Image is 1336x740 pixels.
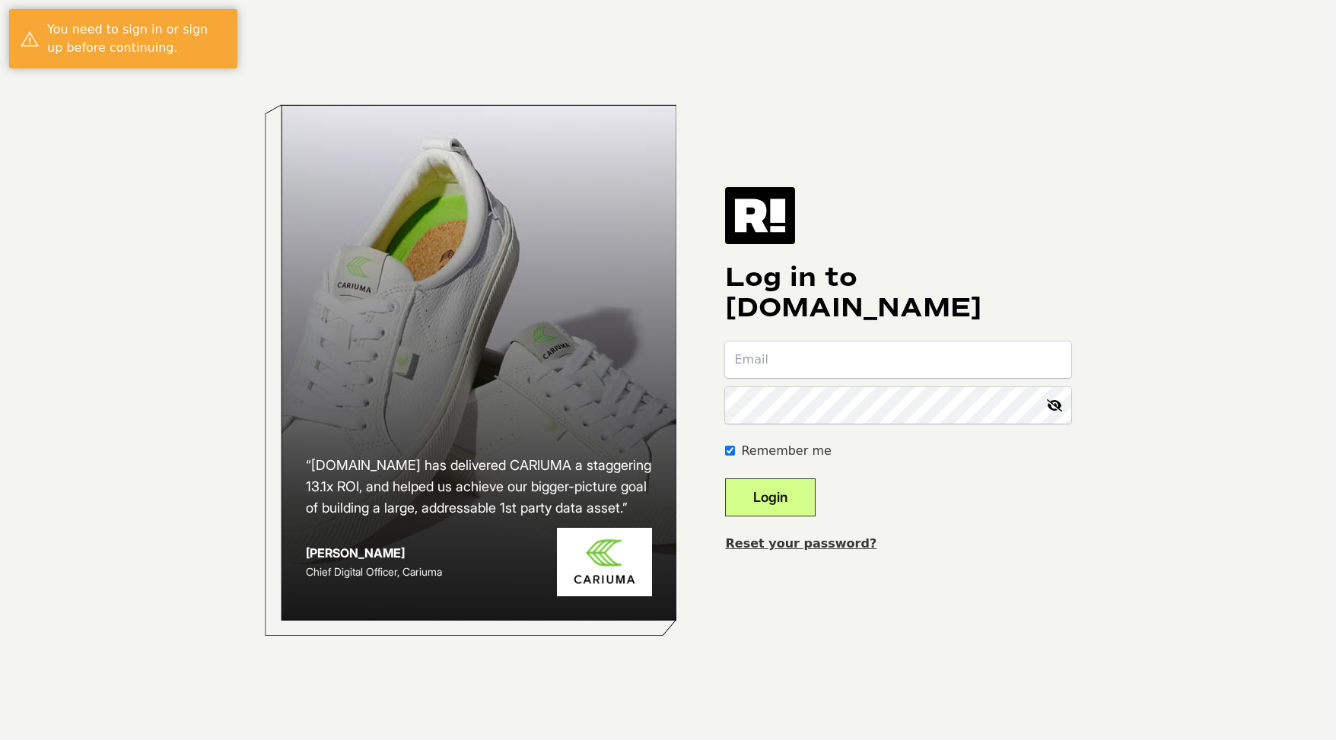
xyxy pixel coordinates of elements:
div: You need to sign in or sign up before continuing. [47,21,226,57]
label: Remember me [741,442,831,460]
h1: Log in to [DOMAIN_NAME] [725,262,1071,323]
span: Chief Digital Officer, Cariuma [306,565,442,578]
strong: [PERSON_NAME] [306,545,405,561]
img: Retention.com [725,187,795,243]
input: Email [725,341,1071,378]
button: Login [725,478,816,516]
img: Cariuma [557,528,652,597]
a: Reset your password? [725,536,876,551]
h2: “[DOMAIN_NAME] has delivered CARIUMA a staggering 13.1x ROI, and helped us achieve our bigger-pic... [306,455,653,519]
